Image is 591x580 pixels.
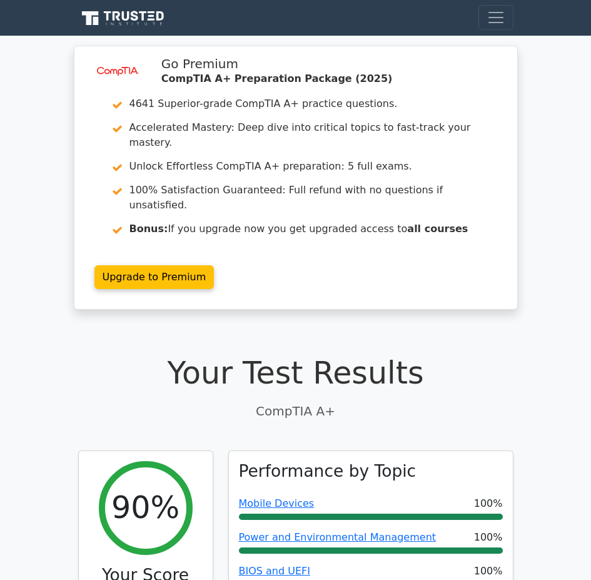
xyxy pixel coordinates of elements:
h2: 90% [111,489,179,526]
a: Power and Environmental Management [239,531,437,543]
span: 100% [474,496,503,511]
span: 100% [474,530,503,545]
p: CompTIA A+ [78,402,513,420]
h3: Performance by Topic [239,461,417,481]
a: BIOS and UEFI [239,565,310,577]
span: 100% [474,564,503,579]
button: Toggle navigation [478,5,513,30]
a: Upgrade to Premium [94,265,215,289]
h1: Your Test Results [78,355,513,392]
a: Mobile Devices [239,497,315,509]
